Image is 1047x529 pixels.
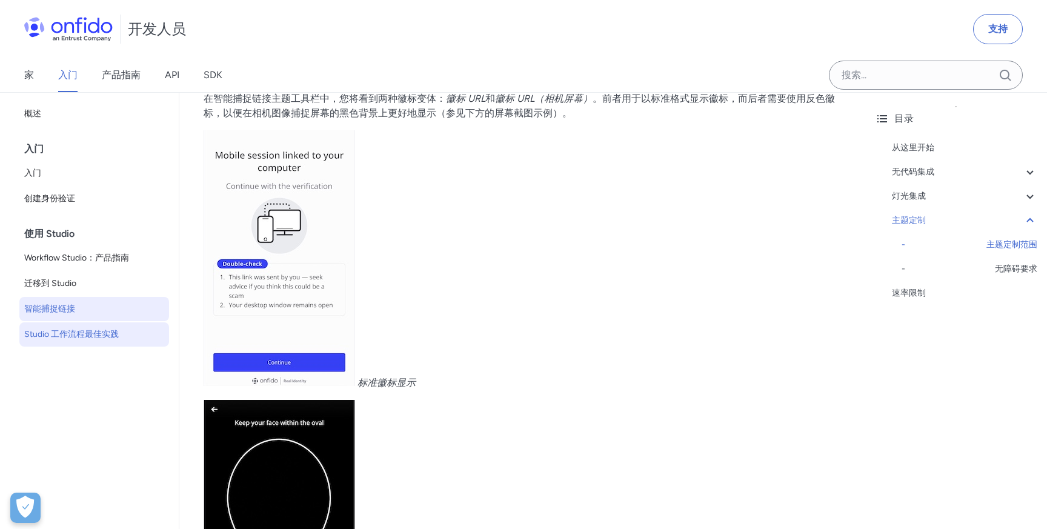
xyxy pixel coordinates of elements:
[986,239,1037,250] font: 主题定制范围
[892,215,926,225] font: 主题定制
[829,61,1023,90] input: Onfido 搜索输入字段
[10,493,41,523] button: Open Preferences
[892,189,1037,204] a: 灯光集成
[204,58,222,92] a: SDK
[165,58,179,92] a: API
[102,58,141,92] a: 产品指南
[24,228,75,239] font: 使用 Studio
[24,253,129,263] font: Workflow Studio：产品指南
[995,264,1037,274] font: 无障碍要求
[892,165,1037,179] a: 无代码集成
[165,69,179,81] font: API
[24,278,76,288] font: 迁移到 Studio
[357,377,416,388] font: 标准徽标显示
[19,102,169,126] a: 概述
[892,167,934,177] font: 无代码集成
[892,141,1037,155] a: 从这里开始
[10,493,41,523] div: Cookie Preferences
[902,239,905,250] font: -
[24,329,119,339] font: Studio 工作流程最佳实践
[24,143,44,155] font: 入门
[19,187,169,211] a: 创建身份验证
[892,142,934,153] font: 从这里开始
[973,14,1023,44] a: 支持
[24,168,41,178] font: 入门
[19,161,169,185] a: 入门
[128,20,186,38] font: 开发人员
[902,238,1037,252] a: -主题定制范围
[894,113,914,124] font: 目录
[24,17,113,41] img: Onfido 标志
[446,93,485,104] font: 徽标 URL
[988,23,1008,35] font: 支持
[892,191,926,201] font: 灯光集成
[24,193,75,204] font: 创建身份验证
[24,304,75,314] font: 智能捕捉链接
[495,93,593,104] font: 徽标 URL（相机屏幕）
[892,286,1037,301] a: 速率限制
[485,93,495,104] font: 和
[204,93,446,104] font: 在智能捕捉链接主题工具栏中，您将看到两种徽标变体：
[19,322,169,347] a: Studio 工作流程最佳实践
[24,58,34,92] a: 家
[19,246,169,270] a: Workflow Studio：产品指南
[24,108,41,119] font: 概述
[204,130,355,386] img: 标准徽标显示
[204,69,222,81] font: SDK
[102,69,141,81] font: 产品指南
[58,69,78,81] font: 入门
[19,271,169,296] a: 迁移到 Studio
[58,58,78,92] a: 入门
[24,69,34,81] font: 家
[19,297,169,321] a: 智能捕捉链接
[892,288,926,298] font: 速率限制
[892,213,1037,228] a: 主题定制
[902,262,1037,276] a: -无障碍要求
[902,264,905,274] font: -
